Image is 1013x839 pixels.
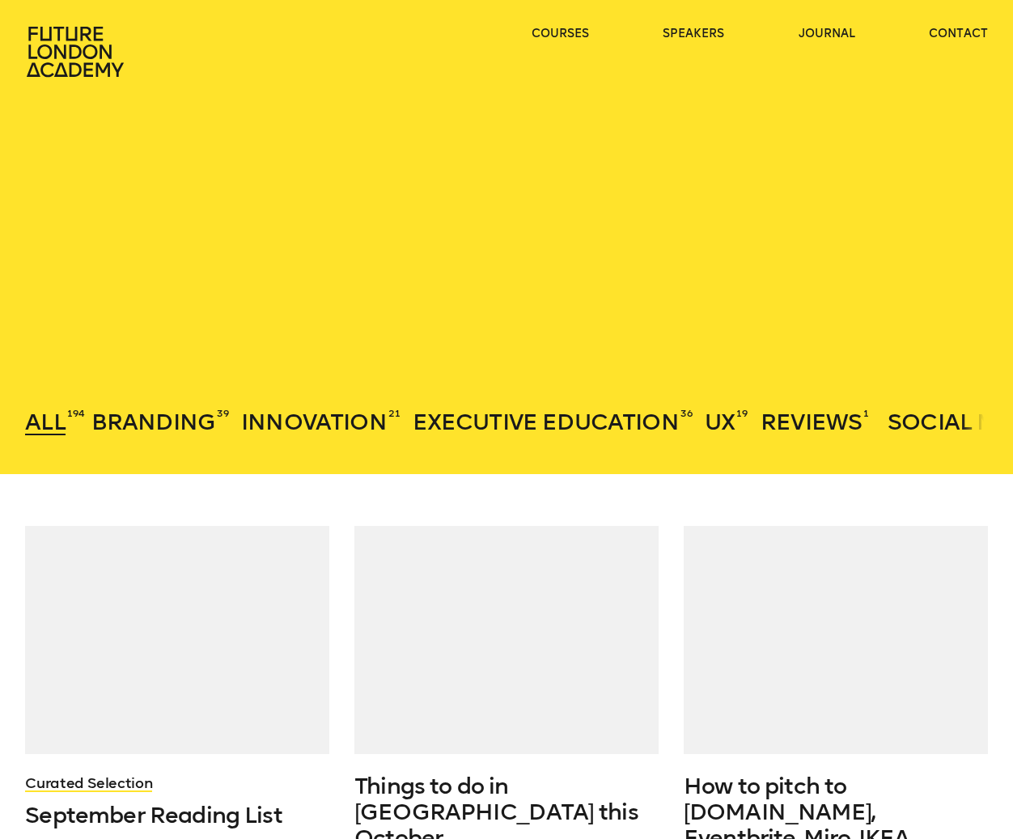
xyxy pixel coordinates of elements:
[241,409,387,435] span: Innovation
[663,26,724,42] a: speakers
[863,407,869,420] sup: 1
[680,407,693,420] sup: 36
[799,26,855,42] a: journal
[532,26,589,42] a: courses
[705,409,735,435] span: UX
[736,407,748,420] sup: 19
[25,409,65,435] span: All
[25,802,282,828] span: September Reading List
[388,407,401,420] sup: 21
[25,803,329,828] a: September Reading List
[761,409,862,435] span: Reviews
[91,409,215,435] span: Branding
[217,407,229,420] sup: 39
[413,409,679,435] span: Executive Education
[929,26,988,42] a: contact
[25,774,152,792] a: Curated Selection
[67,407,85,420] sup: 194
